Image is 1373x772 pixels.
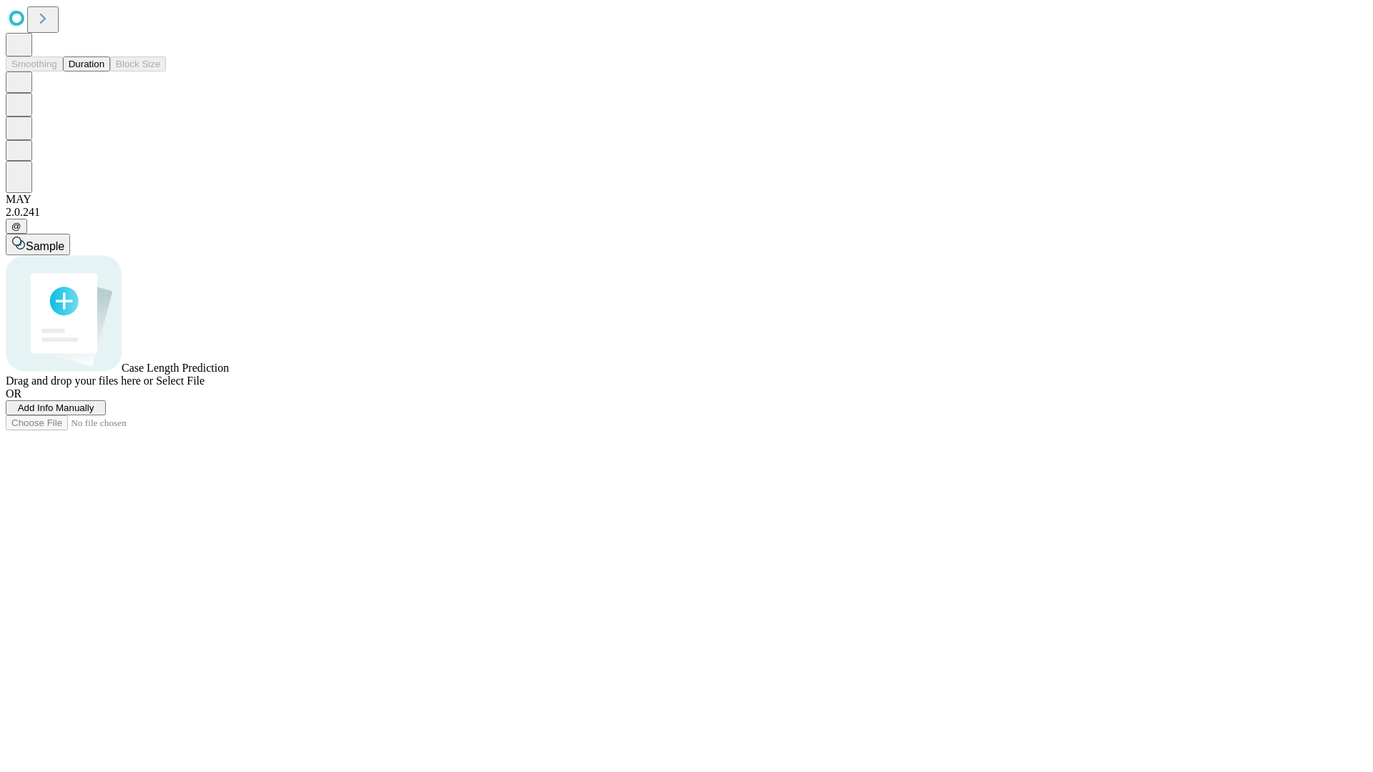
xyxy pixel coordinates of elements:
[122,362,229,374] span: Case Length Prediction
[11,221,21,232] span: @
[6,193,1367,206] div: MAY
[26,240,64,252] span: Sample
[6,206,1367,219] div: 2.0.241
[6,375,153,387] span: Drag and drop your files here or
[6,400,106,415] button: Add Info Manually
[63,56,110,71] button: Duration
[156,375,205,387] span: Select File
[18,402,94,413] span: Add Info Manually
[6,234,70,255] button: Sample
[6,56,63,71] button: Smoothing
[6,219,27,234] button: @
[110,56,166,71] button: Block Size
[6,387,21,400] span: OR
